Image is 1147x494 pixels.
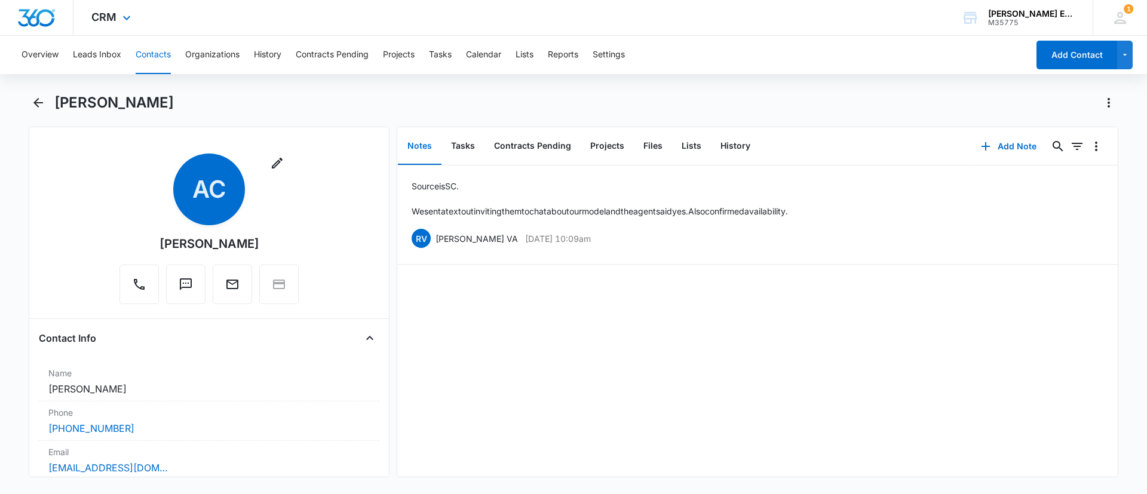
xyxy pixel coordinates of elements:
[160,235,259,253] div: [PERSON_NAME]
[296,36,369,74] button: Contracts Pending
[525,232,591,245] p: [DATE] 10:09am
[213,265,252,304] button: Email
[39,441,379,480] div: Email[EMAIL_ADDRESS][DOMAIN_NAME]
[119,265,159,304] button: Call
[436,232,518,245] p: [PERSON_NAME] VA
[185,36,240,74] button: Organizations
[1124,4,1133,14] div: notifications count
[39,362,379,401] div: Name[PERSON_NAME]
[988,19,1075,27] div: account id
[412,205,788,217] p: We sent a text out inviting them to chat about our model and the agent said yes. Also confirmed a...
[166,265,206,304] button: Text
[119,283,159,293] a: Call
[1036,41,1117,69] button: Add Contact
[39,331,96,345] h4: Contact Info
[39,401,379,441] div: Phone[PHONE_NUMBER]
[1048,137,1068,156] button: Search...
[54,94,174,112] h1: [PERSON_NAME]
[581,128,634,165] button: Projects
[136,36,171,74] button: Contacts
[166,283,206,293] a: Text
[1099,93,1118,112] button: Actions
[48,461,168,475] a: [EMAIL_ADDRESS][DOMAIN_NAME]
[672,128,711,165] button: Lists
[988,9,1075,19] div: account name
[48,367,370,379] label: Name
[466,36,501,74] button: Calendar
[48,421,134,435] a: [PHONE_NUMBER]
[1124,4,1133,14] span: 1
[516,36,533,74] button: Lists
[73,36,121,74] button: Leads Inbox
[22,36,59,74] button: Overview
[412,229,431,248] span: RV
[48,382,370,396] dd: [PERSON_NAME]
[969,132,1048,161] button: Add Note
[484,128,581,165] button: Contracts Pending
[593,36,625,74] button: Settings
[412,180,788,192] p: Source is SC.
[711,128,760,165] button: History
[634,128,672,165] button: Files
[429,36,452,74] button: Tasks
[213,283,252,293] a: Email
[254,36,281,74] button: History
[360,329,379,348] button: Close
[441,128,484,165] button: Tasks
[173,154,245,225] span: AC
[1068,137,1087,156] button: Filters
[48,406,370,419] label: Phone
[48,446,370,458] label: Email
[548,36,578,74] button: Reports
[29,93,47,112] button: Back
[398,128,441,165] button: Notes
[91,11,116,23] span: CRM
[1087,137,1106,156] button: Overflow Menu
[383,36,415,74] button: Projects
